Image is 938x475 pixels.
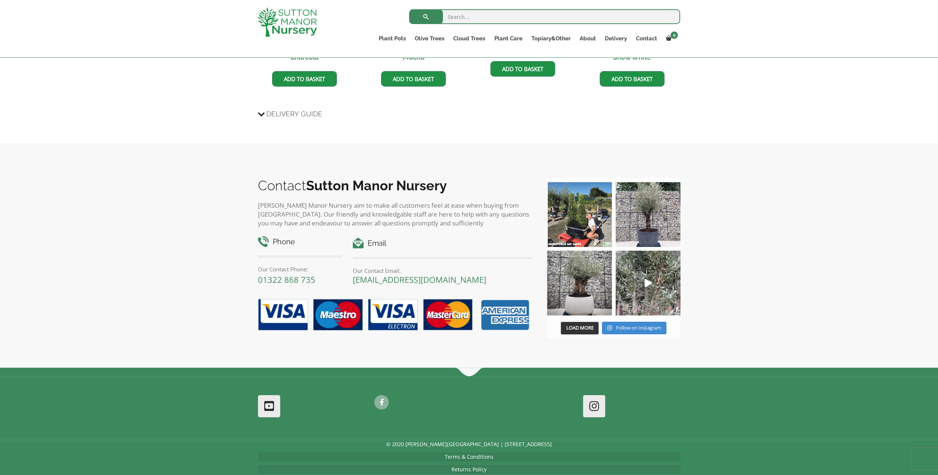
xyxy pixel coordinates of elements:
[616,324,661,331] span: Follow on Instagram
[547,251,612,315] img: Check out this beauty we potted at our nursery today ❤️‍🔥 A huge, ancient gnarled Olive tree plan...
[616,251,680,315] a: Play
[449,33,490,44] a: Cloud Trees
[616,182,680,247] img: A beautiful multi-stem Spanish Olive tree potted in our luxurious fibre clay pots 😍😍
[547,182,612,247] img: Our elegant & picturesque Angustifolia Cones are an exquisite addition to your Bay Tree collectio...
[561,322,599,334] button: Load More
[258,274,315,285] a: 01322 868 735
[353,274,486,285] a: [EMAIL_ADDRESS][DOMAIN_NAME]
[490,61,555,77] a: Add to basket: “The Capri Pot 50 Colour Clay”
[670,31,678,39] span: 0
[272,71,337,87] a: Add to basket: “The Capri Pot 50 Colour Charcoal”
[644,279,652,287] svg: Play
[410,33,449,44] a: Olive Trees
[451,466,487,473] a: Returns Policy
[306,178,447,193] b: Sutton Manor Nursery
[600,71,664,87] a: Add to basket: “The Capri Pot 50 Colour Snow White”
[374,33,410,44] a: Plant Pots
[258,440,680,449] p: © 2020 [PERSON_NAME][GEOGRAPHIC_DATA] | [STREET_ADDRESS]
[602,322,666,334] a: Instagram Follow on Instagram
[258,201,532,228] p: [PERSON_NAME] Manor Nursery aim to make all customers feel at ease when buying from [GEOGRAPHIC_D...
[661,33,680,44] a: 0
[258,236,342,248] h4: Phone
[616,251,680,315] img: New arrivals Monday morning of beautiful olive trees 🤩🤩 The weather is beautiful this summer, gre...
[600,33,631,44] a: Delivery
[353,266,532,275] p: Our Contact Email:
[258,265,342,274] p: Our Contact Phone:
[409,9,680,24] input: Search...
[490,33,527,44] a: Plant Care
[252,295,532,335] img: payment-options.png
[527,33,575,44] a: Topiary&Other
[381,71,446,87] a: Add to basket: “The Capri Pot 50 Colour Mocha”
[353,238,532,249] h4: Email
[566,324,593,331] span: Load More
[266,107,322,121] span: Delivery Guide
[631,33,661,44] a: Contact
[258,7,317,37] img: logo
[258,178,532,193] h2: Contact
[575,33,600,44] a: About
[445,453,494,460] a: Terms & Conditions
[607,325,612,331] svg: Instagram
